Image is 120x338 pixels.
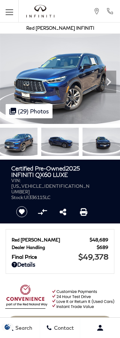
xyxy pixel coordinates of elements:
span: $48,689 [90,237,108,243]
span: Red [PERSON_NAME] [12,237,90,243]
a: Share this Certified Pre-Owned 2025 INFINITI QX60 LUXE [60,207,66,216]
span: [US_VEHICLE_IDENTIFICATION_NUMBER] [11,183,90,195]
span: Dealer Handling [12,244,97,250]
a: Start Your Deal [5,316,115,337]
span: Search [13,325,32,331]
a: Red [PERSON_NAME] $48,689 [12,237,108,243]
a: Dealer Handling $689 [12,244,108,250]
button: Save vehicle [13,206,30,218]
span: $689 [97,244,108,250]
a: Details [12,261,108,268]
span: Final Price [12,253,78,260]
a: Print this Certified Pre-Owned 2025 INFINITI QX60 LUXE [80,207,87,216]
img: Certified Used 2025 Grand Blue INFINITI LUXE image 3 [82,128,120,156]
img: INFINITI [26,5,54,18]
span: Contact [52,325,74,331]
span: $49,378 [78,252,108,261]
button: Compare vehicle [37,206,48,217]
div: Next [101,71,116,93]
div: (29) Photos [6,104,52,118]
span: VIN: [11,178,21,183]
a: Final Price $49,378 [12,252,108,261]
a: Call Red Noland INFINITI [106,8,114,15]
h1: 2025 INFINITI QX60 LUXE [11,165,90,178]
strong: Certified Pre-Owned [11,165,66,172]
img: Certified Used 2025 Grand Blue INFINITI LUXE image 2 [41,128,79,156]
a: Red [PERSON_NAME] INFINITI [26,25,94,31]
a: infiniti [26,5,54,18]
button: Open user profile menu [80,318,120,337]
span: Stock: [11,195,24,200]
span: UI336115LC [24,195,51,200]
